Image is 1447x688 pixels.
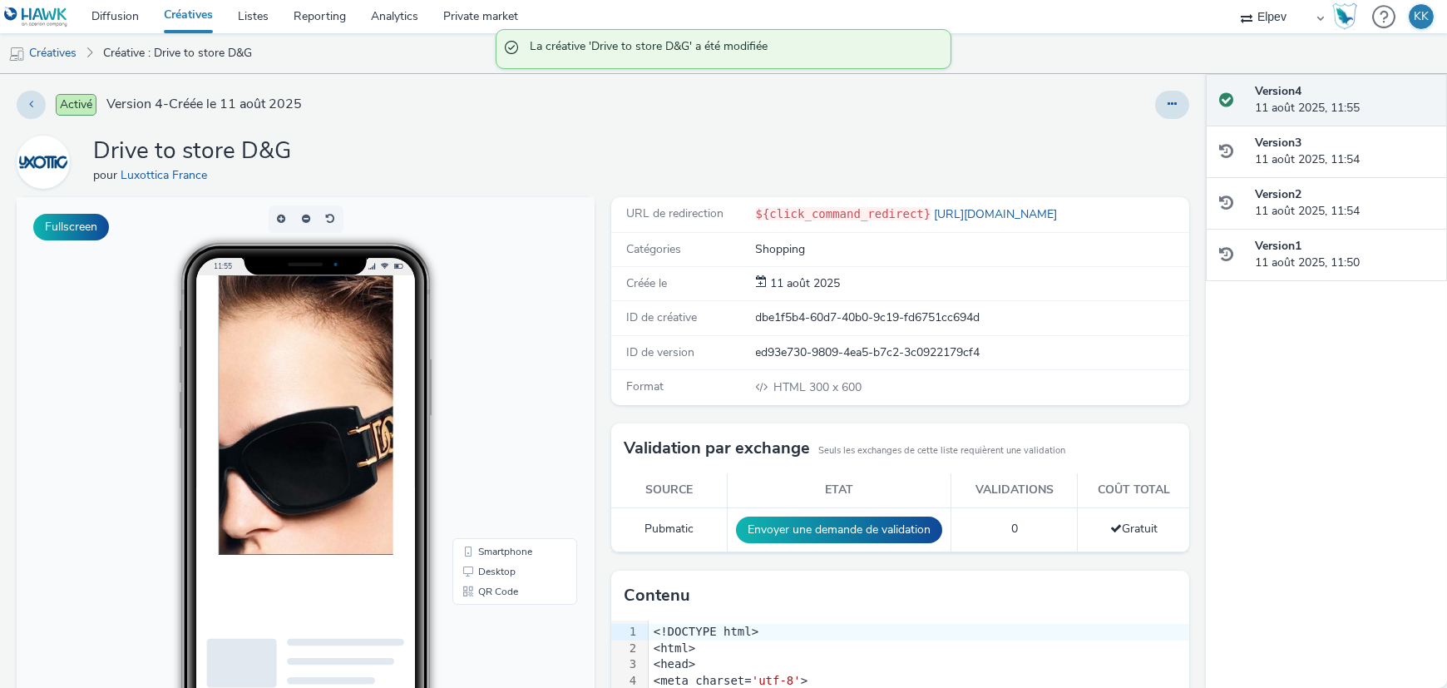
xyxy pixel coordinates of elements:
th: Coût total [1078,473,1189,507]
strong: Version 2 [1255,186,1301,202]
div: 11 août 2025, 11:54 [1255,135,1434,169]
h3: Validation par exchange [624,436,810,461]
span: QR Code [462,389,501,399]
h1: Drive to store D&G [93,136,291,167]
span: Créée le [626,275,667,291]
strong: Version 3 [1255,135,1301,151]
span: URL de redirection [626,205,723,221]
img: mobile [8,46,25,62]
div: 1 [611,624,639,641]
span: ID de version [626,344,694,360]
span: ID de créative [626,309,697,325]
span: Desktop [462,369,499,379]
a: Luxottica France [121,167,214,183]
h3: Contenu [624,583,690,608]
div: ed93e730-9809-4ea5-b7c2-3c0922179cf4 [756,344,1188,361]
div: 2 [611,641,639,657]
img: Luxottica France [19,138,67,186]
div: 11 août 2025, 11:55 [1255,83,1434,117]
th: Source [611,473,728,507]
div: 11 août 2025, 11:50 [1255,238,1434,272]
a: [URL][DOMAIN_NAME] [931,206,1064,222]
li: QR Code [439,384,557,404]
th: Validations [951,473,1078,507]
li: Smartphone [439,344,557,364]
span: 'utf-8' [752,674,801,687]
span: Catégories [626,241,681,257]
button: Envoyer une demande de validation [736,517,942,543]
span: HTML [774,379,810,395]
button: Fullscreen [33,214,109,240]
span: pour [93,167,121,183]
strong: Version 4 [1255,83,1301,99]
div: dbe1f5b4-60d7-40b0-9c19-fd6751cc694d [756,309,1188,326]
a: Hawk Academy [1332,3,1364,30]
code: ${click_command_redirect} [756,207,931,220]
img: Hawk Academy [1332,3,1357,30]
div: <!DOCTYPE html> [649,624,1189,641]
small: Seuls les exchanges de cette liste requièrent une validation [818,444,1065,458]
td: Pubmatic [611,507,728,552]
strong: Version 1 [1255,238,1301,254]
div: 11 août 2025, 11:54 [1255,186,1434,220]
th: Etat [728,473,951,507]
span: La créative 'Drive to store D&G' a été modifiée [530,38,934,60]
span: 0 [1011,521,1018,537]
span: Gratuit [1110,521,1158,537]
div: Shopping [756,241,1188,258]
div: 3 [611,656,639,673]
div: KK [1414,4,1429,29]
span: Version 4 - Créée le 11 août 2025 [106,95,302,114]
span: 11 août 2025 [768,275,841,291]
img: undefined Logo [4,7,68,27]
span: Format [626,379,664,394]
a: Créative : Drive to store D&G [95,33,260,73]
span: 300 x 600 [773,379,862,395]
span: 11:55 [197,64,215,73]
div: Création 11 août 2025, 11:50 [768,275,841,292]
span: Activé [56,94,96,116]
div: <html> [649,641,1189,657]
a: Luxottica France [17,154,77,170]
div: <head> [649,656,1189,673]
li: Desktop [439,364,557,384]
span: Smartphone [462,349,516,359]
